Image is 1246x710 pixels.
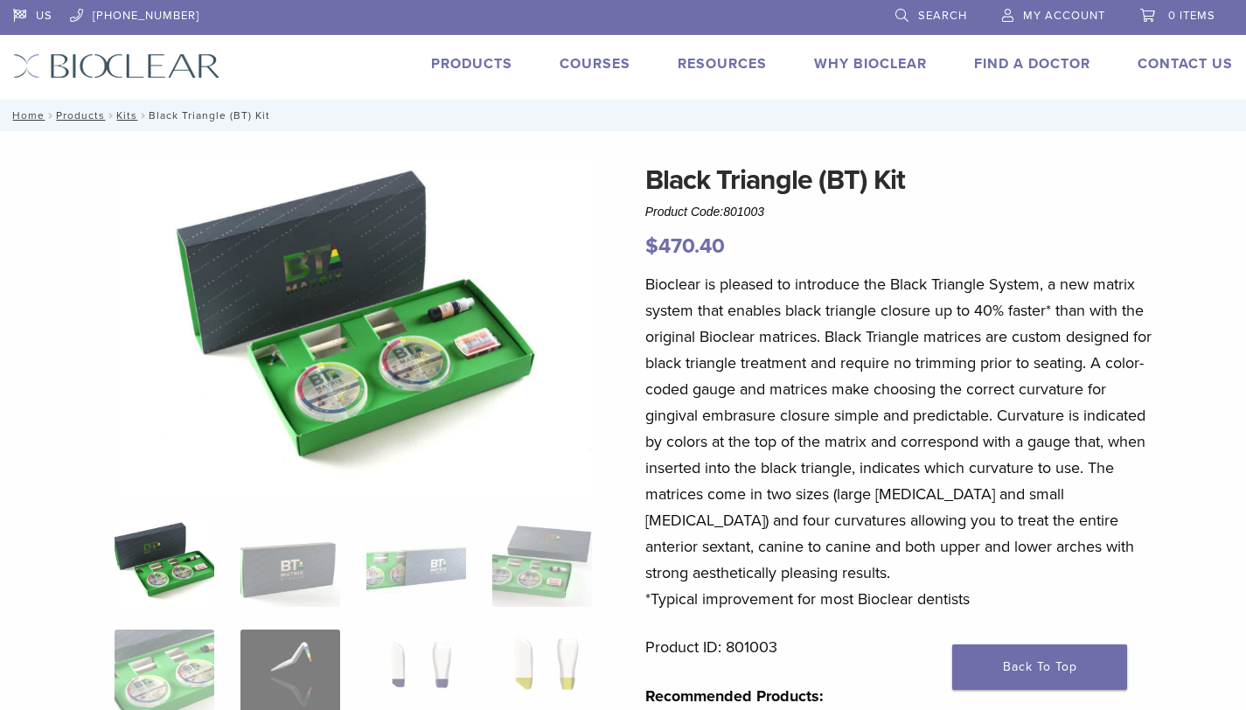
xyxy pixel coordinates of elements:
img: Bioclear [13,53,220,79]
a: Home [7,109,45,122]
img: Black Triangle (BT) Kit - Image 4 [492,519,592,607]
a: Courses [560,55,630,73]
img: Intro-Black-Triangle-Kit-6-Copy-e1548792917662-324x324.jpg [115,519,214,607]
span: Search [918,9,967,23]
span: / [105,111,116,120]
p: Bioclear is pleased to introduce the Black Triangle System, a new matrix system that enables blac... [645,271,1153,612]
a: Products [431,55,512,73]
strong: Recommended Products: [645,686,824,706]
span: / [45,111,56,120]
span: / [137,111,149,120]
span: 801003 [723,205,764,219]
a: Why Bioclear [814,55,927,73]
h1: Black Triangle (BT) Kit [645,159,1153,201]
img: Black Triangle (BT) Kit - Image 2 [240,519,340,607]
span: 0 items [1168,9,1215,23]
span: My Account [1023,9,1105,23]
a: Find A Doctor [974,55,1090,73]
bdi: 470.40 [645,233,725,259]
p: Product ID: 801003 [645,634,1153,660]
a: Resources [678,55,767,73]
span: Product Code: [645,205,764,219]
a: Contact Us [1138,55,1233,73]
span: $ [645,233,658,259]
img: Black Triangle (BT) Kit - Image 3 [366,519,466,607]
a: Back To Top [952,644,1127,690]
img: Intro Black Triangle Kit-6 - Copy [115,159,592,497]
a: Kits [116,109,137,122]
a: Products [56,109,105,122]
